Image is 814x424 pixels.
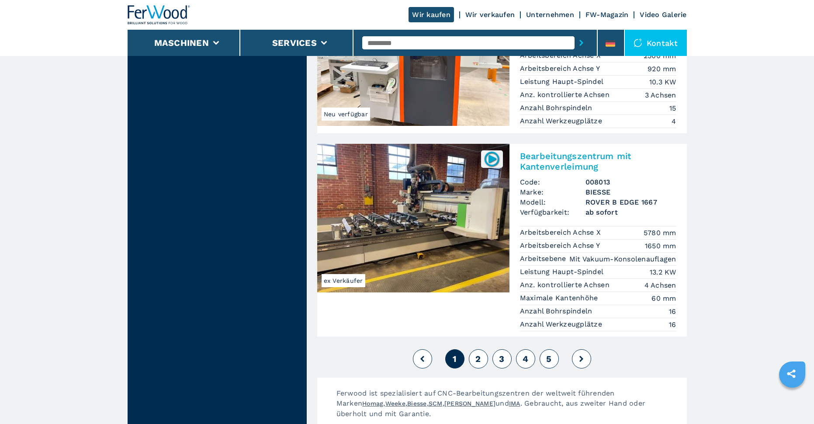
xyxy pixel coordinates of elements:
span: 5 [546,354,551,364]
img: 008013 [483,150,500,167]
p: Arbeitsbereich Achse Y [520,241,603,250]
p: Anzahl Werkzeugplätze [520,116,605,126]
p: Arbeitsbereich Achse X [520,228,603,237]
span: 3 [499,354,504,364]
span: 4 [523,354,528,364]
button: Services [272,38,317,48]
a: Wir verkaufen [465,10,515,19]
span: Code: [520,177,585,187]
em: 5780 mm [644,228,676,238]
button: submit-button [575,33,588,53]
a: Weeke [385,400,405,407]
button: 4 [516,349,535,368]
em: 16 [669,320,676,330]
div: Kontakt [625,30,687,56]
em: 920 mm [648,64,676,74]
a: [PERSON_NAME] [444,400,495,407]
em: 16 [669,306,676,316]
img: Kontakt [634,38,642,47]
a: Bearbeitungszentrum mit Kantenverleimung BIESSE ROVER B EDGE 1667ex Verkäufer008013Bearbeitungsze... [317,144,687,337]
a: Video Galerie [640,10,686,19]
a: IMA [509,400,520,407]
p: Anzahl Werkzeugplätze [520,320,605,329]
em: 60 mm [651,293,676,303]
p: Arbeitsbereich Achse Y [520,64,603,73]
button: 5 [540,349,559,368]
p: Maximale Kantenhöhe [520,293,600,303]
p: Anz. kontrollierte Achsen [520,90,612,100]
span: 1 [453,354,457,364]
button: 3 [492,349,512,368]
p: Anzahl Bohrspindeln [520,103,595,113]
span: ab sofort [585,207,676,217]
em: Mit Vakuum-Konsolenauflagen [569,254,676,264]
em: 1650 mm [645,241,676,251]
h3: ROVER B EDGE 1667 [585,197,676,207]
img: Ferwood [128,5,191,24]
em: 13.2 KW [650,267,676,277]
em: 15 [669,103,676,113]
a: sharethis [780,363,802,385]
h3: BIESSE [585,187,676,197]
iframe: Chat [777,385,807,417]
span: ex Verkäufer [322,274,365,287]
span: 2 [475,354,481,364]
button: Maschinen [154,38,209,48]
p: Anzahl Bohrspindeln [520,306,595,316]
span: Modell: [520,197,585,207]
a: Homag [362,400,383,407]
a: Wir kaufen [409,7,454,22]
h3: 008013 [585,177,676,187]
em: 3 Achsen [645,90,676,100]
em: 10.3 KW [649,77,676,87]
p: Arbeitsebene [520,254,568,264]
h2: Bearbeitungszentrum mit Kantenverleimung [520,151,676,172]
em: 4 Achsen [644,280,676,290]
img: Bearbeitungszentrum mit Kantenverleimung BIESSE ROVER B EDGE 1667 [317,144,509,292]
span: Verfügbarkeit: [520,207,585,217]
a: SCM [429,400,443,407]
p: Leistung Haupt-Spindel [520,267,606,277]
a: Biesse [407,400,427,407]
span: Marke: [520,187,585,197]
span: Neu verfügbar [322,108,370,121]
button: 2 [469,349,488,368]
em: 4 [672,116,676,126]
p: Leistung Haupt-Spindel [520,77,606,87]
a: FW-Magazin [585,10,629,19]
p: Anz. kontrollierte Achsen [520,280,612,290]
a: Unternehmen [526,10,574,19]
button: 1 [445,349,464,368]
